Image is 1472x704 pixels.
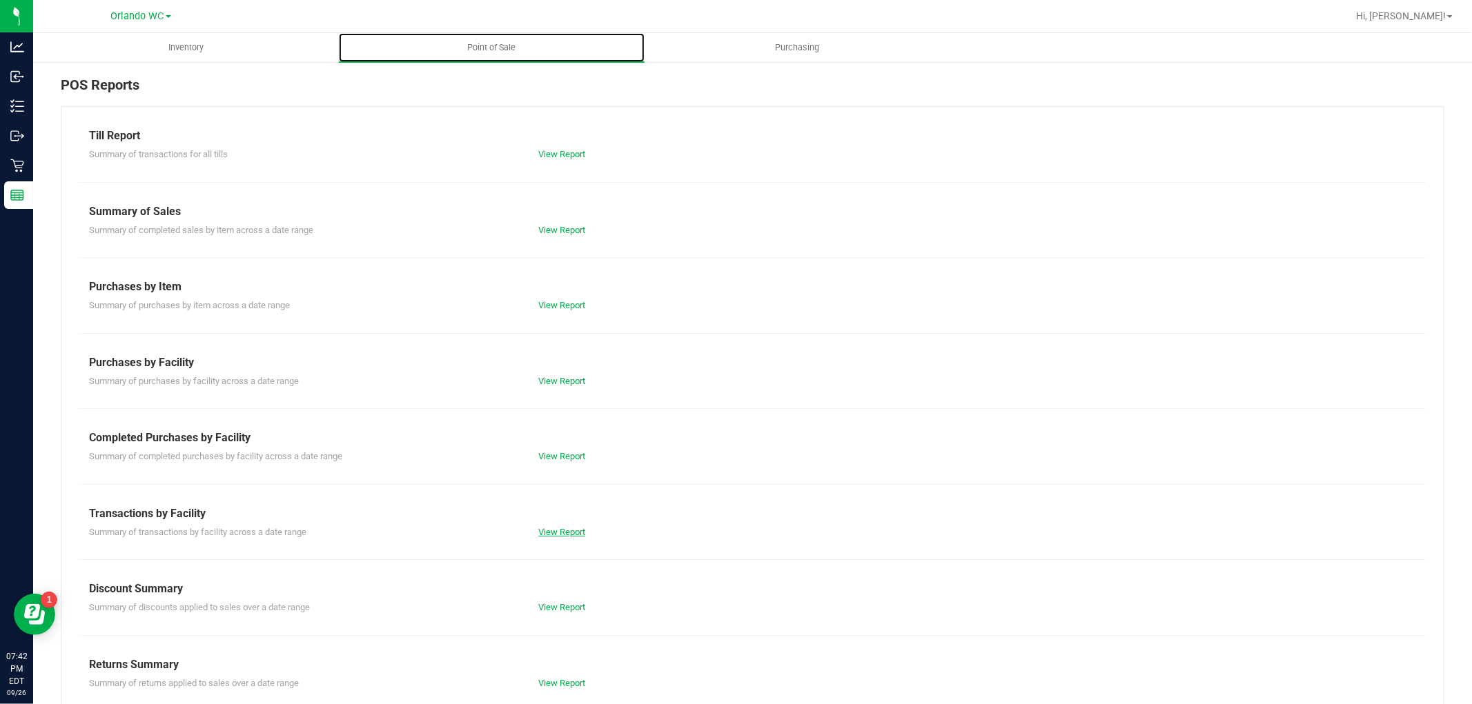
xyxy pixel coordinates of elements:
iframe: Resource center [14,594,55,635]
a: View Report [538,527,585,537]
a: Inventory [33,33,339,62]
div: Returns Summary [89,656,1416,673]
a: View Report [538,300,585,310]
div: Till Report [89,128,1416,144]
span: Summary of transactions for all tills [89,149,228,159]
span: Summary of returns applied to sales over a date range [89,678,299,688]
iframe: Resource center unread badge [41,592,57,608]
span: Summary of purchases by facility across a date range [89,376,299,386]
inline-svg: Inbound [10,70,24,83]
inline-svg: Analytics [10,40,24,54]
a: Point of Sale [339,33,645,62]
a: Purchasing [645,33,950,62]
span: Summary of transactions by facility across a date range [89,527,306,537]
p: 09/26 [6,687,27,698]
inline-svg: Inventory [10,99,24,113]
span: Hi, [PERSON_NAME]! [1356,10,1446,21]
span: Inventory [150,41,222,54]
a: View Report [538,678,585,688]
span: Summary of completed sales by item across a date range [89,225,313,235]
inline-svg: Outbound [10,129,24,143]
span: Orlando WC [111,10,164,22]
div: Completed Purchases by Facility [89,430,1416,446]
span: Summary of purchases by item across a date range [89,300,290,310]
div: POS Reports [61,74,1444,106]
p: 07:42 PM EDT [6,650,27,687]
div: Summary of Sales [89,203,1416,220]
div: Discount Summary [89,581,1416,597]
a: View Report [538,149,585,159]
span: Summary of discounts applied to sales over a date range [89,602,310,612]
a: View Report [538,376,585,386]
div: Purchases by Item [89,279,1416,295]
inline-svg: Reports [10,188,24,202]
span: Point of Sale [449,41,535,54]
div: Purchases by Facility [89,354,1416,371]
div: Transactions by Facility [89,505,1416,522]
span: Summary of completed purchases by facility across a date range [89,451,342,461]
a: View Report [538,602,585,612]
a: View Report [538,225,585,235]
span: Purchasing [757,41,838,54]
a: View Report [538,451,585,461]
inline-svg: Retail [10,159,24,172]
